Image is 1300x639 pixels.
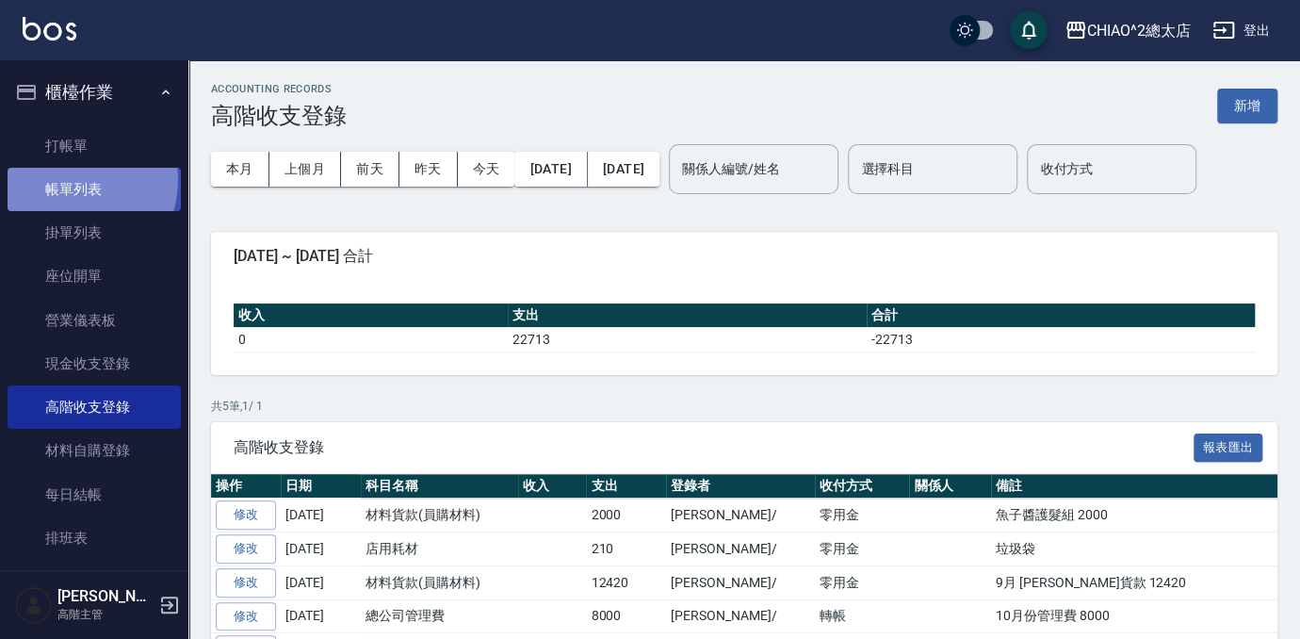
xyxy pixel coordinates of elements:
th: 合計 [867,303,1255,328]
img: Logo [23,17,76,41]
th: 操作 [211,474,281,499]
a: 現金收支登錄 [8,342,181,385]
div: CHIAO^2總太店 [1087,19,1191,42]
button: 前天 [341,152,399,187]
td: [DATE] [281,599,361,633]
button: 今天 [458,152,515,187]
a: 修改 [216,534,276,564]
td: [PERSON_NAME]/ [666,532,814,566]
td: [DATE] [281,565,361,599]
td: 材料貨款(員購材料) [361,499,518,532]
a: 營業儀表板 [8,299,181,342]
a: 排班表 [8,516,181,560]
th: 登錄者 [666,474,814,499]
td: [DATE] [281,499,361,532]
th: 收付方式 [815,474,910,499]
th: 日期 [281,474,361,499]
p: 高階主管 [57,606,154,623]
button: 新增 [1217,89,1277,123]
a: 掛單列表 [8,211,181,254]
td: 8000 [586,599,666,633]
td: [DATE] [281,532,361,566]
h5: [PERSON_NAME] [57,587,154,606]
a: 報表匯出 [1194,437,1263,455]
a: 現場電腦打卡 [8,560,181,603]
td: 0 [234,327,508,352]
button: 昨天 [399,152,458,187]
a: 修改 [216,500,276,530]
button: 登出 [1205,13,1277,48]
h3: 高階收支登錄 [211,103,347,129]
a: 打帳單 [8,124,181,168]
td: [PERSON_NAME]/ [666,565,814,599]
td: 店用耗材 [361,532,518,566]
th: 支出 [508,303,868,328]
th: 關係人 [909,474,991,499]
button: save [1010,11,1048,49]
a: 材料自購登錄 [8,429,181,472]
span: 高階收支登錄 [234,438,1194,457]
td: 材料貨款(員購材料) [361,565,518,599]
a: 修改 [216,602,276,631]
td: 零用金 [815,565,910,599]
td: 2000 [586,499,666,532]
th: 科目名稱 [361,474,518,499]
a: 新增 [1217,96,1277,114]
th: 支出 [586,474,666,499]
th: 收入 [234,303,508,328]
td: 12420 [586,565,666,599]
a: 帳單列表 [8,168,181,211]
td: [PERSON_NAME]/ [666,499,814,532]
td: [PERSON_NAME]/ [666,599,814,633]
button: 櫃檯作業 [8,68,181,117]
button: CHIAO^2總太店 [1057,11,1198,50]
td: -22713 [867,327,1255,352]
a: 每日結帳 [8,473,181,516]
a: 座位開單 [8,254,181,298]
button: 本月 [211,152,269,187]
button: [DATE] [514,152,587,187]
td: 零用金 [815,532,910,566]
td: 總公司管理費 [361,599,518,633]
th: 收入 [518,474,587,499]
a: 修改 [216,568,276,598]
td: 零用金 [815,499,910,532]
td: 轉帳 [815,599,910,633]
h2: ACCOUNTING RECORDS [211,83,347,95]
p: 共 5 筆, 1 / 1 [211,398,1277,415]
a: 高階收支登錄 [8,385,181,429]
span: [DATE] ~ [DATE] 合計 [234,247,1255,266]
img: Person [15,586,53,624]
button: [DATE] [588,152,659,187]
td: 210 [586,532,666,566]
button: 報表匯出 [1194,434,1263,463]
button: 上個月 [269,152,341,187]
td: 22713 [508,327,868,352]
